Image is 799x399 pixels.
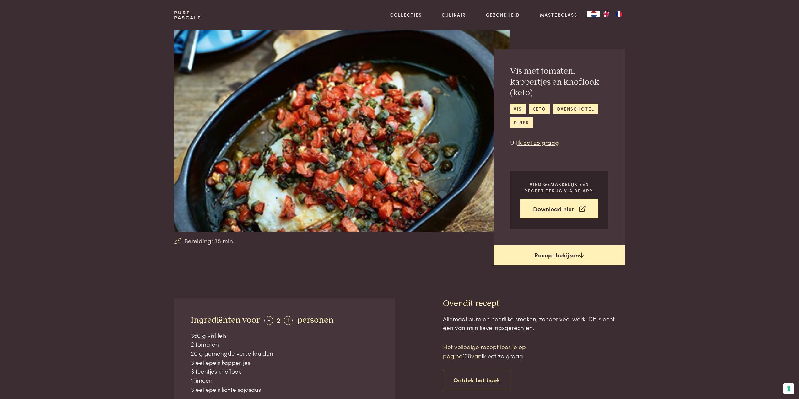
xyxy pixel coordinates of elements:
h2: Vis met tomaten, kappertjes en knoflook (keto) [510,66,608,99]
a: EN [600,11,613,17]
div: 3 eetlepels kappertjes [191,358,378,367]
p: Vind gemakkelijk een recept terug via de app! [520,181,598,194]
span: 2 [277,315,280,325]
div: + [284,316,293,325]
div: - [264,316,273,325]
div: Allemaal pure en heerlijke smaken, zonder veel werk. Dit is echt een van mijn lievelingsgerechten. [443,314,625,332]
p: Uit [510,138,608,147]
div: 350 g visfilets [191,331,378,340]
aside: Language selected: Nederlands [587,11,625,17]
span: personen [297,316,334,325]
a: vis [510,104,526,114]
a: Gezondheid [486,12,520,18]
a: NL [587,11,600,17]
img: Vis met tomaten, kappertjes en knoflook (keto) [174,30,510,232]
button: Uw voorkeuren voor toestemming voor trackingtechnologieën [783,383,794,394]
div: 2 tomaten [191,340,378,349]
span: 138 [463,351,471,360]
div: 3 teentjes knoflook [191,367,378,376]
span: Ingrediënten voor [191,316,260,325]
span: Ik eet zo graag [482,351,523,360]
a: ovenschotel [553,104,598,114]
a: Culinair [442,12,466,18]
div: 20 g gemengde verse kruiden [191,349,378,358]
a: Ontdek het boek [443,370,510,390]
div: 1 limoen [191,376,378,385]
a: FR [613,11,625,17]
a: keto [529,104,550,114]
p: Het volledige recept lees je op pagina van [443,342,550,360]
h3: Over dit recept [443,298,625,309]
a: Recept bekijken [494,245,625,265]
a: PurePascale [174,10,201,20]
div: 3 eetlepels lichte sojasaus [191,385,378,394]
a: Download hier [520,199,598,219]
a: Ik eet zo graag [517,138,559,146]
span: Bereiding: 35 min. [184,236,235,245]
a: Masterclass [540,12,577,18]
ul: Language list [600,11,625,17]
a: diner [510,117,533,128]
div: Language [587,11,600,17]
a: Collecties [390,12,422,18]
